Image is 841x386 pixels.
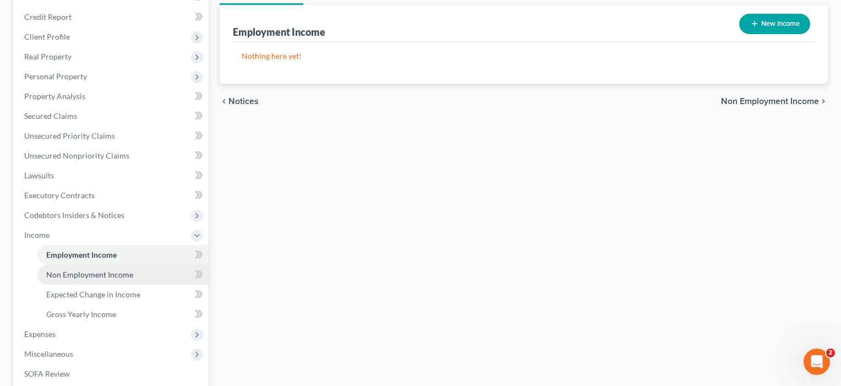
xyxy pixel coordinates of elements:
a: Gross Yearly Income [37,305,209,324]
a: Expected Change in Income [37,285,209,305]
a: Employment Income [37,245,209,265]
span: Expected Change in Income [46,290,140,299]
span: Client Profile [24,32,70,41]
span: Expenses [24,329,56,339]
i: chevron_left [220,97,228,106]
span: Executory Contracts [24,191,95,200]
span: Real Property [24,52,72,61]
span: Property Analysis [24,91,85,101]
button: Non Employment Income chevron_right [721,97,828,106]
span: Secured Claims [24,111,77,121]
a: Unsecured Nonpriority Claims [15,146,209,166]
span: Lawsuits [24,171,54,180]
div: Employment Income [233,25,325,39]
a: Executory Contracts [15,186,209,205]
i: chevron_right [819,97,828,106]
a: Unsecured Priority Claims [15,126,209,146]
a: Non Employment Income [37,265,209,285]
a: Lawsuits [15,166,209,186]
span: Personal Property [24,72,87,81]
span: Employment Income [46,250,117,259]
span: 2 [826,349,835,357]
span: Miscellaneous [24,349,73,358]
button: New Income [739,14,810,34]
span: Non Employment Income [46,270,133,279]
a: Secured Claims [15,106,209,126]
span: Unsecured Priority Claims [24,131,115,140]
span: SOFA Review [24,369,70,378]
span: Codebtors Insiders & Notices [24,210,124,220]
span: Gross Yearly Income [46,309,116,319]
span: Notices [228,97,259,106]
a: Property Analysis [15,86,209,106]
span: Credit Report [24,12,72,21]
iframe: Intercom live chat [804,349,830,375]
a: Credit Report [15,7,209,27]
p: Nothing here yet! [242,51,806,62]
button: chevron_left Notices [220,97,259,106]
a: SOFA Review [15,364,209,384]
span: Non Employment Income [721,97,819,106]
span: Income [24,230,50,240]
span: Unsecured Nonpriority Claims [24,151,129,160]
